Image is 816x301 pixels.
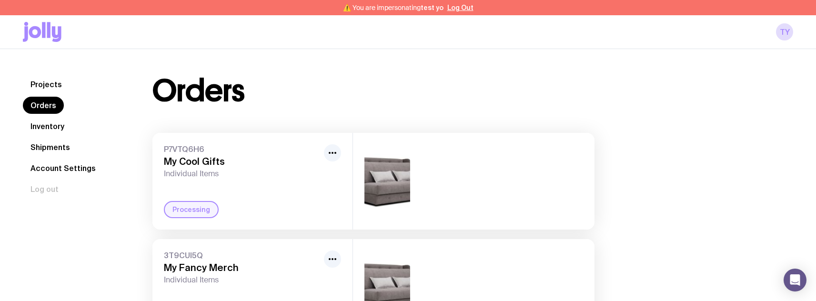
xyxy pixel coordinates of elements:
[421,4,443,11] span: test yo
[164,275,320,285] span: Individual Items
[164,201,219,218] div: Processing
[23,160,103,177] a: Account Settings
[447,4,473,11] button: Log Out
[164,156,320,167] h3: My Cool Gifts
[152,76,244,106] h1: Orders
[23,97,64,114] a: Orders
[164,169,320,179] span: Individual Items
[343,4,443,11] span: ⚠️ You are impersonating
[164,262,320,273] h3: My Fancy Merch
[23,76,70,93] a: Projects
[164,251,320,260] span: 3T9CUI5Q
[776,23,793,40] a: ty
[164,144,320,154] span: P7VTQ6H6
[784,269,806,291] div: Open Intercom Messenger
[23,118,72,135] a: Inventory
[23,139,78,156] a: Shipments
[23,181,66,198] button: Log out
